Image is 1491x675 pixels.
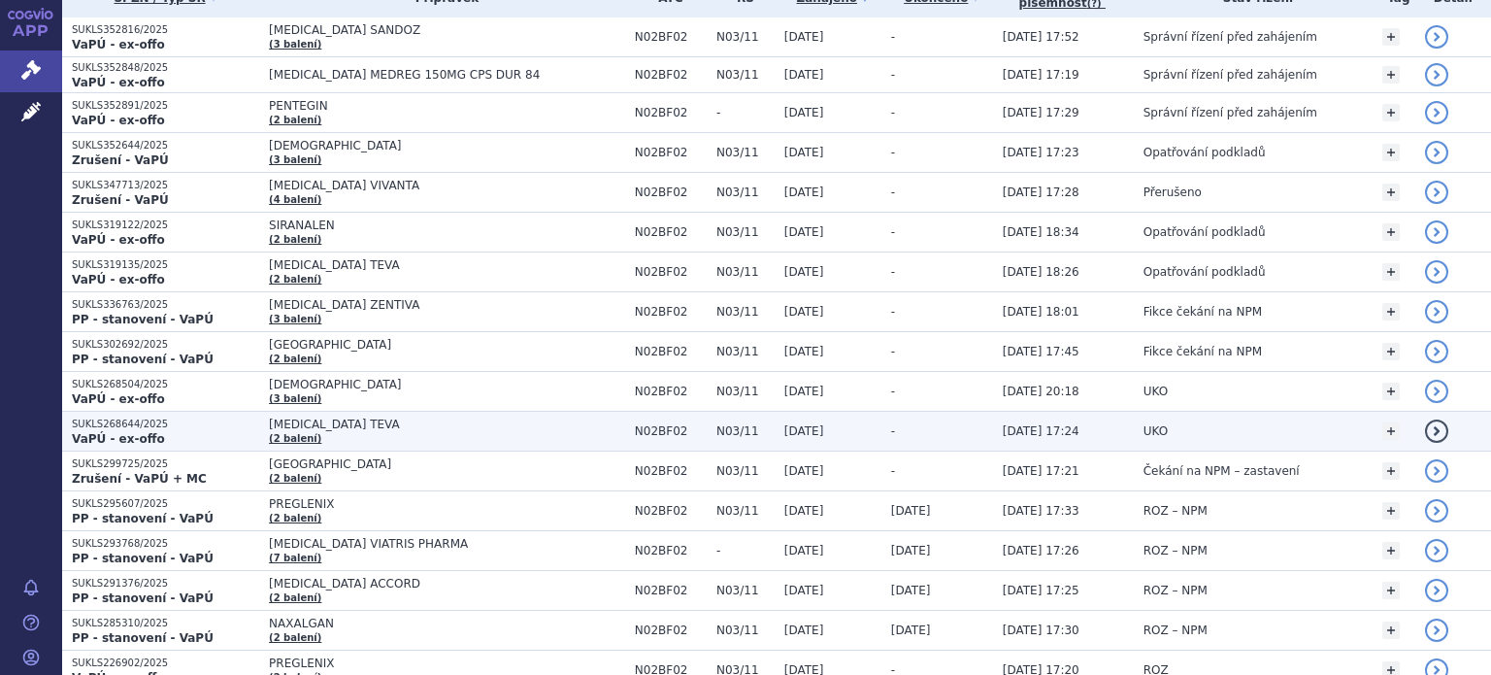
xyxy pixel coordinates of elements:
[1003,345,1079,358] span: [DATE] 17:45
[72,338,259,352] p: SUKLS302692/2025
[269,298,625,312] span: [MEDICAL_DATA] ZENTIVA
[784,225,824,239] span: [DATE]
[891,68,895,82] span: -
[784,146,824,159] span: [DATE]
[1382,343,1400,360] a: +
[1003,225,1079,239] span: [DATE] 18:34
[1425,539,1448,562] a: detail
[784,68,824,82] span: [DATE]
[269,537,625,551] span: [MEDICAL_DATA] VIATRIS PHARMA
[784,584,824,597] span: [DATE]
[891,385,895,398] span: -
[72,99,259,113] p: SUKLS352891/2025
[891,504,931,518] span: [DATE]
[1143,544,1208,557] span: ROZ – NPM
[1143,30,1317,44] span: Správní řízení před zahájením
[269,433,321,444] a: (2 balení)
[1382,502,1400,520] a: +
[635,504,707,518] span: N02BF02
[891,146,895,159] span: -
[72,76,165,89] strong: VaPÚ - ex-offo
[1143,504,1208,518] span: ROZ – NPM
[269,274,321,285] a: (2 balení)
[1143,424,1168,438] span: UKO
[1003,305,1079,319] span: [DATE] 18:01
[635,424,707,438] span: N02BF02
[269,314,321,324] a: (3 balení)
[269,393,321,404] a: (3 balení)
[1425,260,1448,284] a: detail
[1425,579,1448,602] a: detail
[1143,624,1208,637] span: ROZ – NPM
[784,30,824,44] span: [DATE]
[784,265,824,279] span: [DATE]
[891,345,895,358] span: -
[1425,619,1448,642] a: detail
[1003,265,1079,279] span: [DATE] 18:26
[1382,542,1400,559] a: +
[269,219,625,232] span: SIRANALEN
[269,23,625,37] span: [MEDICAL_DATA] SANDOZ
[716,584,775,597] span: N03/11
[635,584,707,597] span: N02BF02
[891,424,895,438] span: -
[1003,504,1079,518] span: [DATE] 17:33
[269,258,625,272] span: [MEDICAL_DATA] TEVA
[716,544,775,557] span: -
[635,68,707,82] span: N02BF02
[1425,380,1448,403] a: detail
[72,114,165,127] strong: VaPÚ - ex-offo
[72,61,259,75] p: SUKLS352848/2025
[784,504,824,518] span: [DATE]
[716,30,775,44] span: N03/11
[1425,420,1448,443] a: detail
[716,68,775,82] span: N03/11
[1003,424,1079,438] span: [DATE] 17:24
[1143,345,1262,358] span: Fikce čekání na NPM
[1382,622,1400,639] a: +
[1382,303,1400,321] a: +
[72,313,214,326] strong: PP - stanovení - VaPÚ
[269,418,625,431] span: [MEDICAL_DATA] TEVA
[1382,263,1400,281] a: +
[72,153,169,167] strong: Zrušení - VaPÚ
[1425,181,1448,204] a: detail
[1143,68,1317,82] span: Správní řízení před zahájením
[1425,220,1448,244] a: detail
[269,234,321,245] a: (2 balení)
[784,186,824,199] span: [DATE]
[716,146,775,159] span: N03/11
[72,657,259,670] p: SUKLS226902/2025
[716,385,775,398] span: N03/11
[635,624,707,637] span: N02BF02
[1382,144,1400,161] a: +
[269,513,321,523] a: (2 balení)
[72,591,214,605] strong: PP - stanovení - VaPÚ
[716,424,775,438] span: N03/11
[72,139,259,152] p: SUKLS352644/2025
[716,186,775,199] span: N03/11
[269,577,625,591] span: [MEDICAL_DATA] ACCORD
[716,624,775,637] span: N03/11
[72,298,259,312] p: SUKLS336763/2025
[1003,186,1079,199] span: [DATE] 17:28
[72,537,259,551] p: SUKLS293768/2025
[635,265,707,279] span: N02BF02
[891,30,895,44] span: -
[269,139,625,152] span: [DEMOGRAPHIC_DATA]
[1382,223,1400,241] a: +
[891,186,895,199] span: -
[269,657,625,670] span: PREGLENIX
[72,353,214,366] strong: PP - stanovení - VaPÚ
[72,432,165,446] strong: VaPÚ - ex-offo
[1143,464,1300,478] span: Čekání na NPM – zastavení
[72,392,165,406] strong: VaPÚ - ex-offo
[784,624,824,637] span: [DATE]
[891,584,931,597] span: [DATE]
[1382,422,1400,440] a: +
[716,464,775,478] span: N03/11
[269,194,321,205] a: (4 balení)
[269,553,321,563] a: (7 balení)
[635,225,707,239] span: N02BF02
[1382,582,1400,599] a: +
